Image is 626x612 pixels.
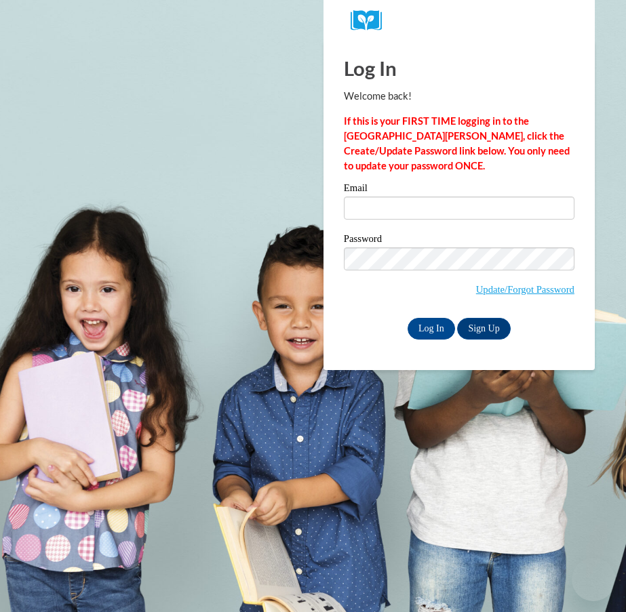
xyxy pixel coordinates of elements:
h1: Log In [344,54,574,82]
a: COX Campus [351,10,568,31]
a: Update/Forgot Password [476,284,574,295]
img: Logo brand [351,10,391,31]
p: Welcome back! [344,89,574,104]
input: Log In [408,318,455,340]
iframe: Button to launch messaging window [572,558,615,601]
label: Email [344,183,574,197]
a: Sign Up [457,318,510,340]
strong: If this is your FIRST TIME logging in to the [GEOGRAPHIC_DATA][PERSON_NAME], click the Create/Upd... [344,115,570,171]
label: Password [344,234,574,247]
